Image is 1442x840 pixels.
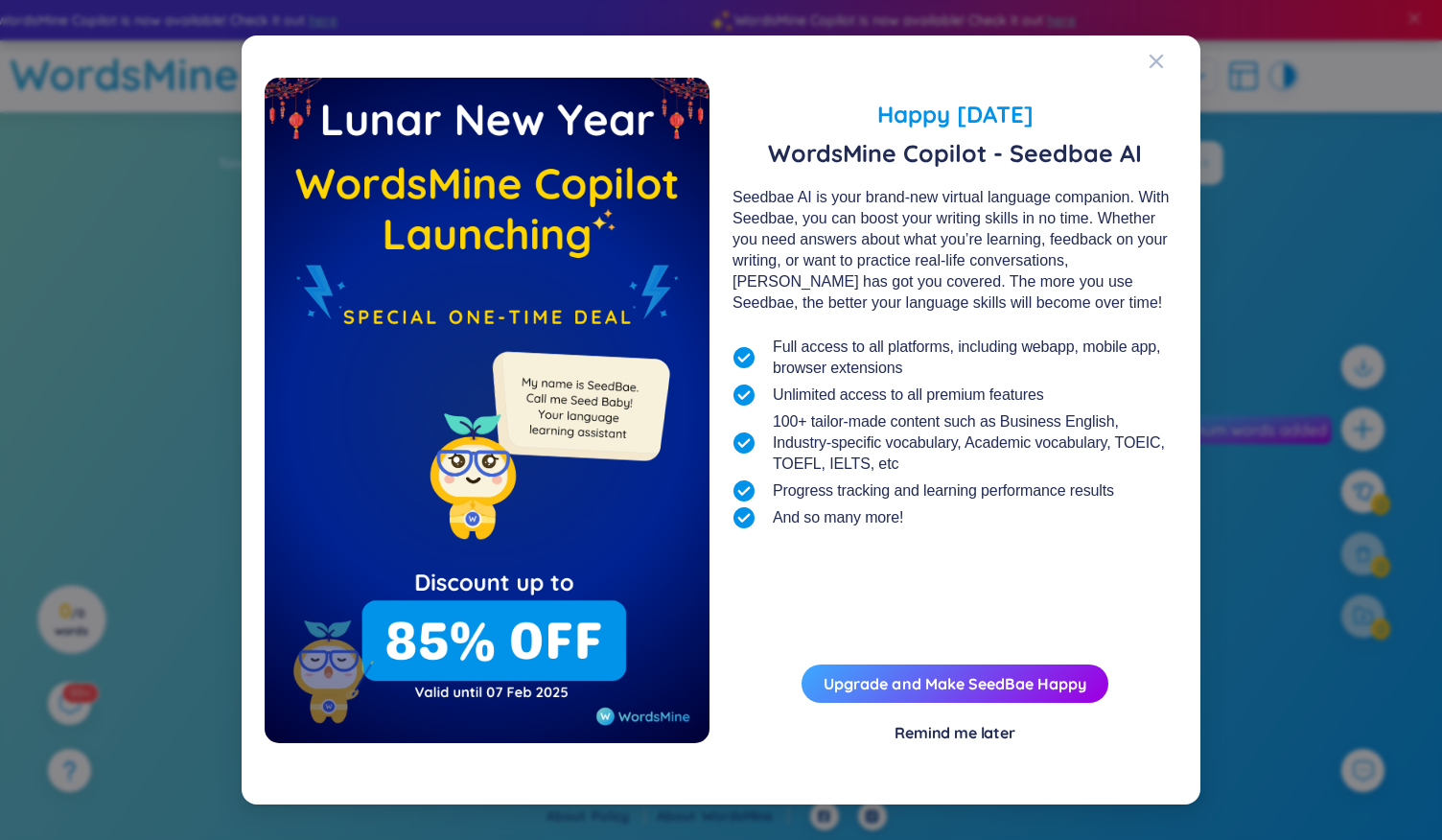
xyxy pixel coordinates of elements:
[1149,35,1200,87] button: Close
[265,78,709,743] img: wmFlashDealEmpty.967f2bab.png
[733,139,1177,168] span: WordsMine Copilot - Seedbae AI
[773,385,1044,406] span: Unlimited access to all premium features
[733,187,1177,314] div: Seedbae AI is your brand-new virtual language companion. With Seedbae, you can boost your writing...
[773,480,1114,502] span: Progress tracking and learning performance results
[895,722,1015,743] div: Remind me later
[773,507,903,528] span: And so many more!
[773,411,1177,475] span: 100+ tailor-made content such as Business English, Industry-specific vocabulary, Academic vocabul...
[733,97,1177,131] span: Happy [DATE]
[824,674,1086,693] a: Upgrade and Make SeedBae Happy
[773,337,1177,379] span: Full access to all platforms, including webapp, mobile app, browser extensions
[483,313,674,503] img: minionSeedbaeMessage.35ffe99e.png
[802,665,1108,703] button: Upgrade and Make SeedBae Happy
